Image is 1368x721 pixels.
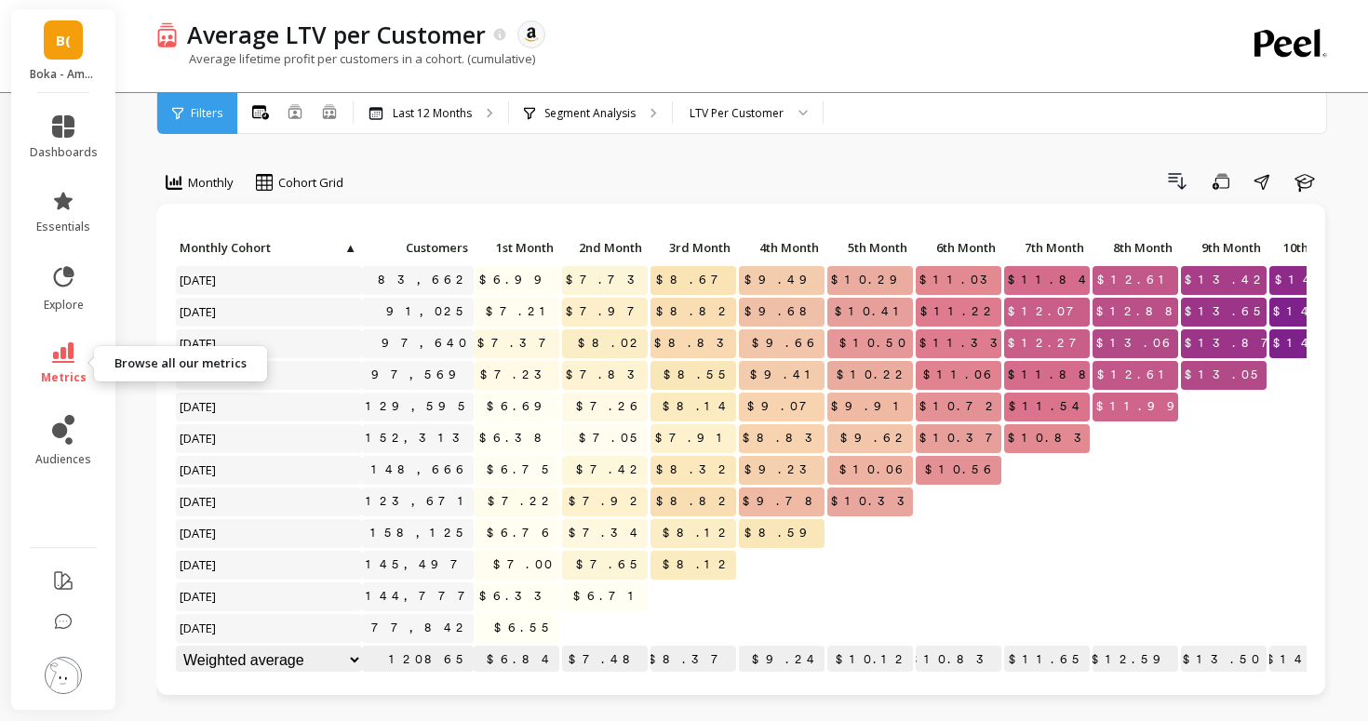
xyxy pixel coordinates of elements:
span: $10.41 [831,298,913,326]
span: $8.12 [659,519,736,547]
span: $10.56 [921,456,1001,484]
span: $13.65 [1181,298,1271,326]
div: Toggle SortBy [650,234,738,263]
p: 10th Month [1269,234,1355,260]
span: $11.99 [1093,393,1192,421]
p: 1st Month [474,234,559,260]
p: 4th Month [739,234,825,260]
span: $10.33 [827,487,922,515]
span: essentials [36,220,90,234]
div: Toggle SortBy [826,234,915,263]
span: $10.72 [916,393,1003,421]
p: $14.31 [1269,646,1355,674]
p: 6th Month [916,234,1001,260]
p: 2nd Month [562,234,648,260]
div: Toggle SortBy [915,234,1003,263]
span: $14.16 [1271,266,1355,294]
span: $8.12 [659,551,736,579]
span: $12.88 [1093,298,1190,326]
span: [DATE] [176,551,221,579]
span: $9.49 [741,266,825,294]
span: $7.73 [562,266,652,294]
p: $8.37 [650,646,736,674]
span: $14.33 [1269,329,1367,357]
span: $6.69 [483,393,559,421]
span: Monthly Cohort [180,240,342,255]
span: $11.84 [1004,266,1096,294]
span: Filters [191,106,222,121]
div: Toggle SortBy [175,234,263,263]
p: 9th Month [1181,234,1267,260]
span: 2nd Month [566,240,642,255]
img: header icon [156,21,178,48]
p: $10.83 [916,646,1001,674]
span: Monthly [188,174,234,192]
span: ▲ [342,240,356,255]
span: $8.82 [652,298,736,326]
span: dashboards [30,145,98,160]
span: [DATE] [176,614,221,642]
span: $9.07 [744,393,825,421]
p: Boka - Amazon (Essor) [30,67,98,82]
span: $7.26 [572,393,648,421]
span: $7.37 [474,329,564,357]
p: $10.12 [827,646,913,674]
span: $7.05 [575,424,648,452]
span: $6.76 [483,519,559,547]
span: $14.43 [1269,298,1360,326]
span: $7.97 [562,298,652,326]
p: Last 12 Months [393,106,472,121]
span: $10.83 [1004,424,1099,452]
span: $7.65 [572,551,648,579]
span: $8.82 [652,487,736,515]
span: $10.06 [836,456,913,484]
span: [DATE] [176,582,221,610]
span: 1st Month [477,240,554,255]
span: [DATE] [176,456,221,484]
p: 7th Month [1004,234,1090,260]
span: 10th Month [1273,240,1349,255]
a: 77,842 [368,614,474,642]
span: audiences [35,452,91,467]
span: $9.23 [741,456,825,484]
span: $6.38 [476,424,559,452]
div: Toggle SortBy [361,234,449,263]
p: $11.65 [1004,646,1090,674]
span: $10.29 [827,266,915,294]
p: 3rd Month [650,234,736,260]
div: LTV Per Customer [690,104,784,122]
div: Toggle SortBy [1092,234,1180,263]
span: $8.83 [739,424,830,452]
span: $6.33 [476,582,559,610]
a: 148,666 [368,456,474,484]
p: $12.59 [1093,646,1178,674]
span: $8.55 [660,361,736,389]
span: $9.91 [827,393,913,421]
span: $7.91 [651,424,736,452]
p: Monthly Cohort [176,234,362,260]
span: $10.37 [916,424,1011,452]
span: $8.83 [650,329,742,357]
span: $8.59 [741,519,825,547]
div: Toggle SortBy [1003,234,1092,263]
span: 7th Month [1008,240,1084,255]
span: $7.42 [572,456,648,484]
span: $12.27 [1004,329,1094,357]
span: $7.23 [476,361,559,389]
span: [DATE] [176,298,221,326]
span: $9.41 [746,361,825,389]
span: $9.66 [748,329,825,357]
a: 83,662 [374,266,474,294]
span: $11.06 [919,361,1001,389]
p: $9.24 [739,646,825,674]
p: Customers [362,234,474,260]
a: 91,025 [382,298,474,326]
p: $6.84 [474,646,559,674]
span: $11.03 [916,266,1005,294]
span: $9.78 [739,487,830,515]
span: [DATE] [176,393,221,421]
span: 5th Month [831,240,907,255]
span: 6th Month [919,240,996,255]
span: Customers [366,240,468,255]
a: 123,671 [362,487,477,515]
